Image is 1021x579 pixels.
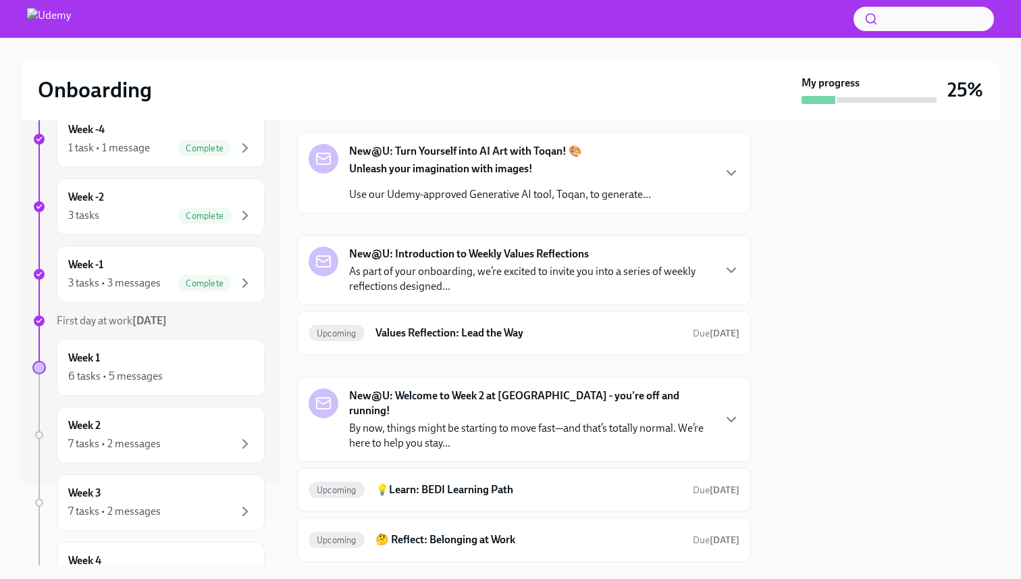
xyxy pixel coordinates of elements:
[178,143,232,153] span: Complete
[68,486,101,501] h6: Week 3
[68,257,103,272] h6: Week -1
[693,327,739,340] span: October 13th, 2025 10:00
[68,553,101,568] h6: Week 4
[32,339,265,396] a: Week 16 tasks • 5 messages
[309,328,365,338] span: Upcoming
[349,264,712,294] p: As part of your onboarding, we’re excited to invite you into a series of weekly reflections desig...
[693,328,739,339] span: Due
[375,482,682,497] h6: 💡Learn: BEDI Learning Path
[38,76,152,103] h2: Onboarding
[693,484,739,496] span: Due
[68,418,101,433] h6: Week 2
[309,479,739,501] a: Upcoming💡Learn: BEDI Learning PathDue[DATE]
[710,328,739,339] strong: [DATE]
[68,190,104,205] h6: Week -2
[27,8,71,30] img: Udemy
[309,529,739,551] a: Upcoming🤔 Reflect: Belonging at WorkDue[DATE]
[32,313,265,328] a: First day at work[DATE]
[178,278,232,288] span: Complete
[32,178,265,235] a: Week -23 tasksComplete
[349,421,712,451] p: By now, things might be starting to move fast—and that’s totally normal. We’re here to help you s...
[309,485,365,495] span: Upcoming
[132,314,167,327] strong: [DATE]
[349,388,712,418] strong: New@U: Welcome to Week 2 at [GEOGRAPHIC_DATA] - you're off and running!
[68,504,161,519] div: 7 tasks • 2 messages
[309,535,365,545] span: Upcoming
[947,78,983,102] h3: 25%
[32,474,265,531] a: Week 37 tasks • 2 messages
[693,534,739,547] span: October 18th, 2025 11:00
[68,436,161,451] div: 7 tasks • 2 messages
[57,314,167,327] span: First day at work
[349,144,582,159] strong: New@U: Turn Yourself into AI Art with Toqan! 🎨
[375,326,682,341] h6: Values Reflection: Lead the Way
[32,246,265,303] a: Week -13 tasks • 3 messagesComplete
[349,247,589,261] strong: New@U: Introduction to Weekly Values Reflections
[68,351,100,366] h6: Week 1
[309,322,739,344] a: UpcomingValues Reflection: Lead the WayDue[DATE]
[68,369,163,384] div: 6 tasks • 5 messages
[375,532,682,547] h6: 🤔 Reflect: Belonging at Work
[802,76,860,91] strong: My progress
[349,162,533,175] strong: Unleash your imagination with images!
[710,484,739,496] strong: [DATE]
[68,141,150,155] div: 1 task • 1 message
[32,111,265,168] a: Week -41 task • 1 messageComplete
[32,407,265,463] a: Week 27 tasks • 2 messages
[349,187,651,202] p: Use our Udemy-approved Generative AI tool, Toqan, to generate...
[710,534,739,546] strong: [DATE]
[68,276,161,291] div: 3 tasks • 3 messages
[68,208,99,223] div: 3 tasks
[178,211,232,221] span: Complete
[68,122,105,137] h6: Week -4
[693,484,739,497] span: October 18th, 2025 11:00
[693,534,739,546] span: Due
